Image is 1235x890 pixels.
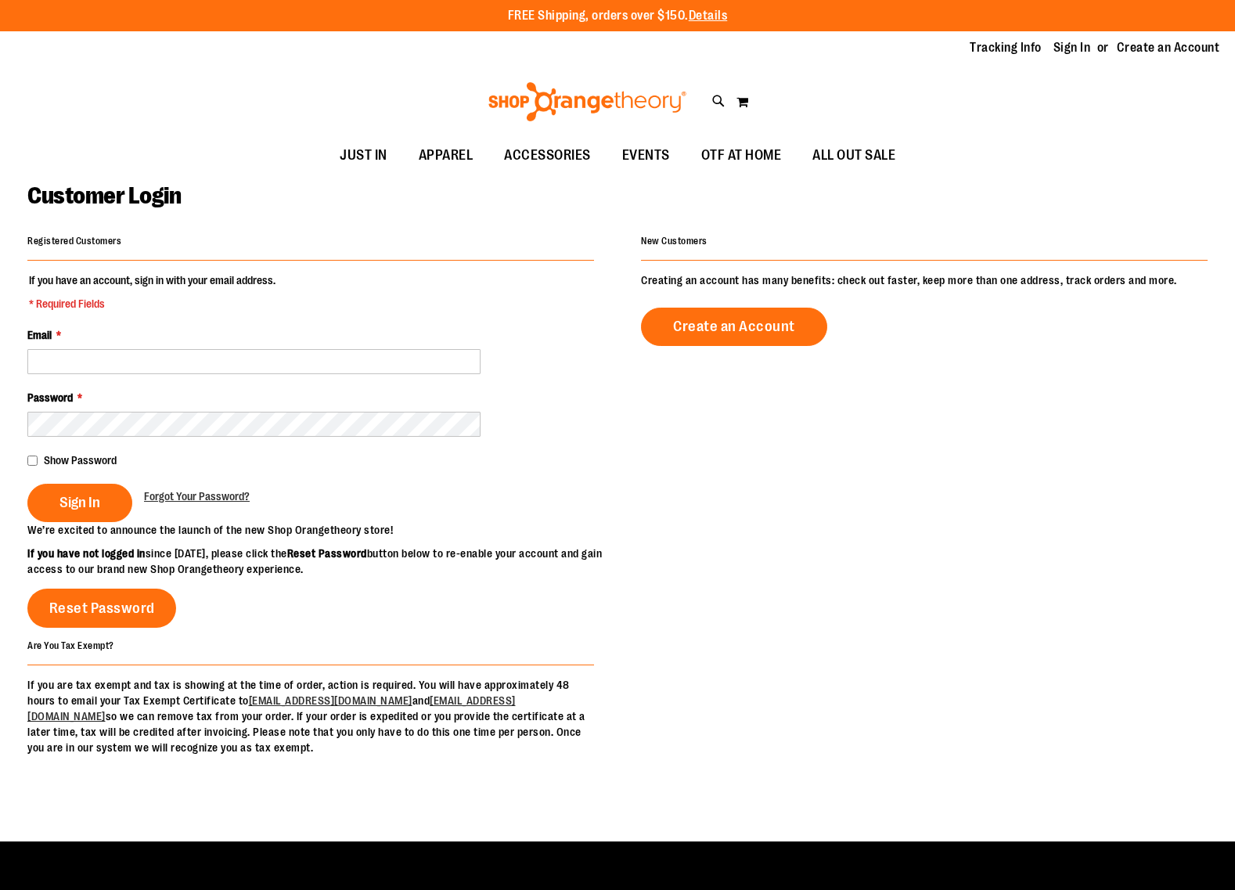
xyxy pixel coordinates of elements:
button: Sign In [27,484,132,522]
span: Email [27,329,52,341]
p: FREE Shipping, orders over $150. [508,7,728,25]
p: We’re excited to announce the launch of the new Shop Orangetheory store! [27,522,617,538]
span: Forgot Your Password? [144,490,250,503]
strong: If you have not logged in [27,547,146,560]
span: Sign In [59,494,100,511]
a: Sign In [1053,39,1091,56]
a: Forgot Your Password? [144,488,250,504]
a: Create an Account [1117,39,1220,56]
span: APPAREL [419,138,473,173]
span: Create an Account [673,318,795,335]
span: Customer Login [27,182,181,209]
a: Tracking Info [970,39,1042,56]
span: EVENTS [622,138,670,173]
a: Reset Password [27,589,176,628]
span: ACCESSORIES [504,138,591,173]
strong: Reset Password [287,547,367,560]
span: ALL OUT SALE [812,138,895,173]
span: Show Password [44,454,117,467]
strong: Are You Tax Exempt? [27,640,114,651]
a: Details [689,9,728,23]
p: Creating an account has many benefits: check out faster, keep more than one address, track orders... [641,272,1208,288]
p: since [DATE], please click the button below to re-enable your account and gain access to our bran... [27,546,617,577]
legend: If you have an account, sign in with your email address. [27,272,277,312]
span: * Required Fields [29,296,275,312]
span: JUST IN [340,138,387,173]
span: Password [27,391,73,404]
a: [EMAIL_ADDRESS][DOMAIN_NAME] [249,694,412,707]
strong: New Customers [641,236,708,247]
p: If you are tax exempt and tax is showing at the time of order, action is required. You will have ... [27,677,594,755]
img: Shop Orangetheory [486,82,689,121]
strong: Registered Customers [27,236,121,247]
span: OTF AT HOME [701,138,782,173]
a: Create an Account [641,308,827,346]
span: Reset Password [49,600,155,617]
